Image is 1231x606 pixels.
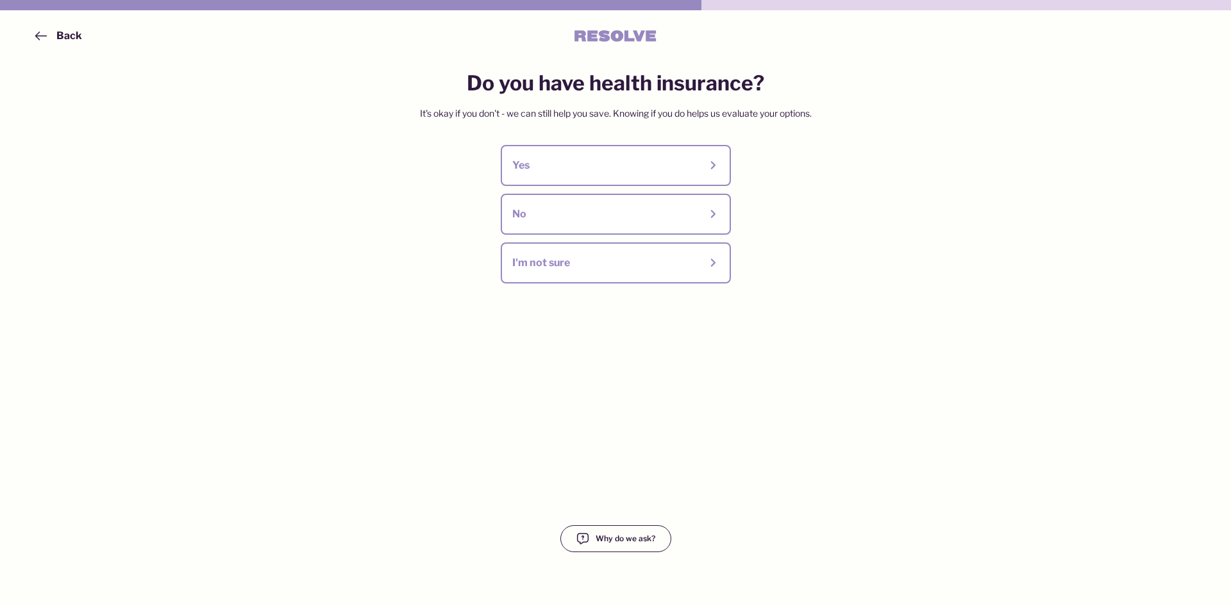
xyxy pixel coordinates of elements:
[501,145,731,186] button: Yes
[420,107,812,120] div: It's okay if you don't - we can still help you save. Knowing if you do helps us evaluate your opt...
[501,242,731,283] button: I'm not sure
[560,525,671,552] button: Why do we ask?
[56,29,82,43] div: Back
[512,256,700,270] div: I'm not sure
[420,71,812,96] h5: Do you have health insurance?
[32,28,82,44] button: Back
[501,194,731,235] button: No
[596,534,655,544] div: Why do we ask?
[512,207,700,221] div: No
[512,158,700,173] div: Yes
